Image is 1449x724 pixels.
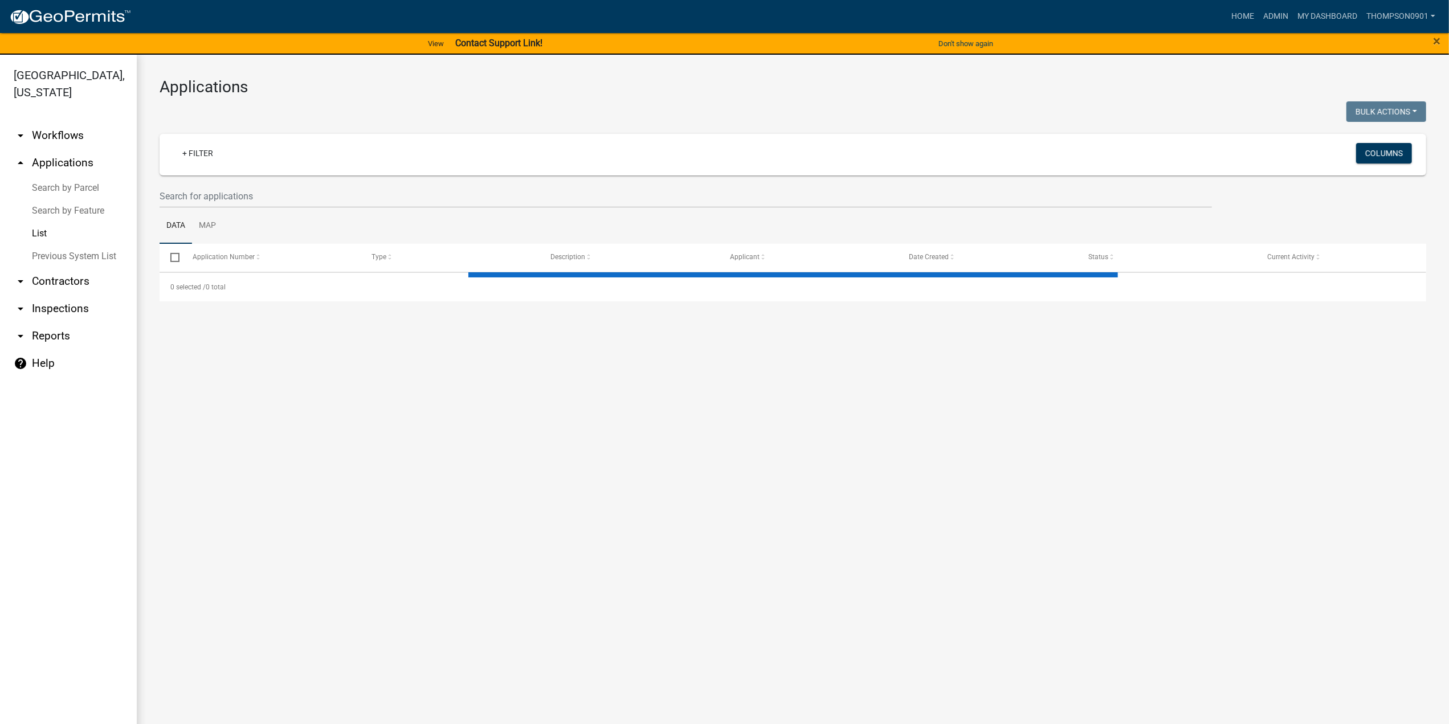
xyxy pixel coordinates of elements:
[192,208,223,244] a: Map
[1268,253,1315,261] span: Current Activity
[909,253,949,261] span: Date Created
[1433,34,1440,48] button: Close
[160,185,1212,208] input: Search for applications
[551,253,586,261] span: Description
[160,244,181,271] datatable-header-cell: Select
[14,302,27,316] i: arrow_drop_down
[14,329,27,343] i: arrow_drop_down
[934,34,998,53] button: Don't show again
[1227,6,1259,27] a: Home
[423,34,448,53] a: View
[160,273,1426,301] div: 0 total
[1293,6,1362,27] a: My Dashboard
[14,156,27,170] i: arrow_drop_up
[1356,143,1412,163] button: Columns
[14,129,27,142] i: arrow_drop_down
[160,208,192,244] a: Data
[160,77,1426,97] h3: Applications
[455,38,542,48] strong: Contact Support Link!
[1362,6,1440,27] a: thompson0901
[719,244,899,271] datatable-header-cell: Applicant
[193,253,255,261] span: Application Number
[14,357,27,370] i: help
[898,244,1077,271] datatable-header-cell: Date Created
[1077,244,1257,271] datatable-header-cell: Status
[1346,101,1426,122] button: Bulk Actions
[361,244,540,271] datatable-header-cell: Type
[372,253,386,261] span: Type
[1088,253,1108,261] span: Status
[181,244,361,271] datatable-header-cell: Application Number
[540,244,719,271] datatable-header-cell: Description
[173,143,222,163] a: + Filter
[1259,6,1293,27] a: Admin
[170,283,206,291] span: 0 selected /
[1433,33,1440,49] span: ×
[1256,244,1436,271] datatable-header-cell: Current Activity
[730,253,760,261] span: Applicant
[14,275,27,288] i: arrow_drop_down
